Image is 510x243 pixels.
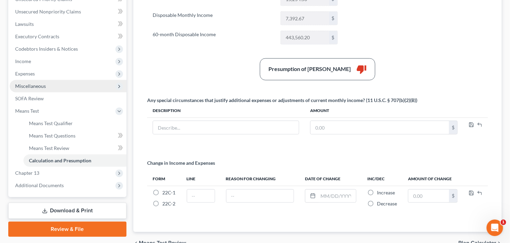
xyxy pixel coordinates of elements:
th: Inc/Dec [362,172,402,186]
label: 60-month Disposable Income [149,31,277,44]
span: Codebtors Insiders & Notices [15,46,78,52]
span: 1 [501,220,506,225]
span: Means Test Questions [29,133,75,139]
input: Describe... [153,121,299,134]
span: Increase [377,190,395,195]
th: Line [181,172,221,186]
span: 22C-2 [162,201,175,206]
span: Means Test [15,108,39,114]
a: Unsecured Nonpriority Claims [10,6,126,18]
span: Unsecured Nonpriority Claims [15,9,81,14]
span: Decrease [377,201,397,206]
a: Calculation and Presumption [23,154,126,167]
p: Change in Income and Expenses [147,160,215,166]
span: Calculation and Presumption [29,158,91,163]
a: SOFA Review [10,92,126,105]
th: Reason for Changing [221,172,300,186]
a: Means Test Review [23,142,126,154]
a: Executory Contracts [10,30,126,43]
div: $ [449,190,457,203]
th: Description [147,104,305,118]
span: Lawsuits [15,21,34,27]
div: $ [329,12,337,25]
span: Means Test Review [29,145,69,151]
th: Form [147,172,181,186]
input: -- [226,190,294,203]
input: MM/DD/YYYY [318,190,356,203]
div: Any special circumstances that justify additional expenses or adjustments of current monthly inco... [147,97,417,104]
span: Expenses [15,71,35,77]
th: Amount [305,104,463,118]
span: Means Test Qualifier [29,120,73,126]
th: Amount of Change [402,172,463,186]
i: thumb_down [356,64,367,74]
input: 0.00 [281,31,329,44]
a: Means Test Qualifier [23,117,126,130]
input: 0.00 [408,190,449,203]
th: Date of Change [299,172,362,186]
span: Income [15,58,31,64]
input: 0.00 [310,121,449,134]
div: $ [329,31,337,44]
label: Disposable Monthly Income [149,11,277,25]
input: 0.00 [281,12,329,25]
span: Miscellaneous [15,83,46,89]
a: Review & File [8,222,126,237]
span: Executory Contracts [15,33,59,39]
iframe: Intercom live chat [487,220,503,236]
span: Chapter 13 [15,170,39,176]
input: -- [187,190,215,203]
a: Means Test Questions [23,130,126,142]
a: Lawsuits [10,18,126,30]
span: Additional Documents [15,182,64,188]
a: Download & Print [8,203,126,219]
div: $ [449,121,457,134]
span: SOFA Review [15,95,44,101]
div: Presumption of [PERSON_NAME] [268,65,351,73]
span: 22C-1 [162,190,175,195]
